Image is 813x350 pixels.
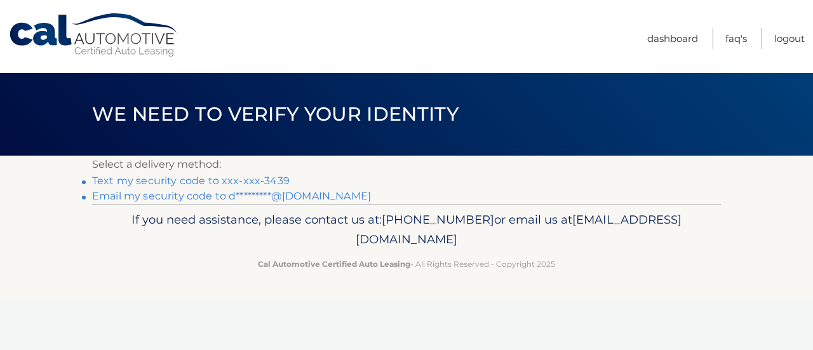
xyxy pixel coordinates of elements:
[92,175,290,187] a: Text my security code to xxx-xxx-3439
[774,28,805,49] a: Logout
[725,28,747,49] a: FAQ's
[92,156,721,173] p: Select a delivery method:
[382,212,494,227] span: [PHONE_NUMBER]
[8,13,180,58] a: Cal Automotive
[100,210,713,250] p: If you need assistance, please contact us at: or email us at
[92,190,371,202] a: Email my security code to d*********@[DOMAIN_NAME]
[258,259,410,269] strong: Cal Automotive Certified Auto Leasing
[92,102,459,126] span: We need to verify your identity
[647,28,698,49] a: Dashboard
[100,257,713,271] p: - All Rights Reserved - Copyright 2025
